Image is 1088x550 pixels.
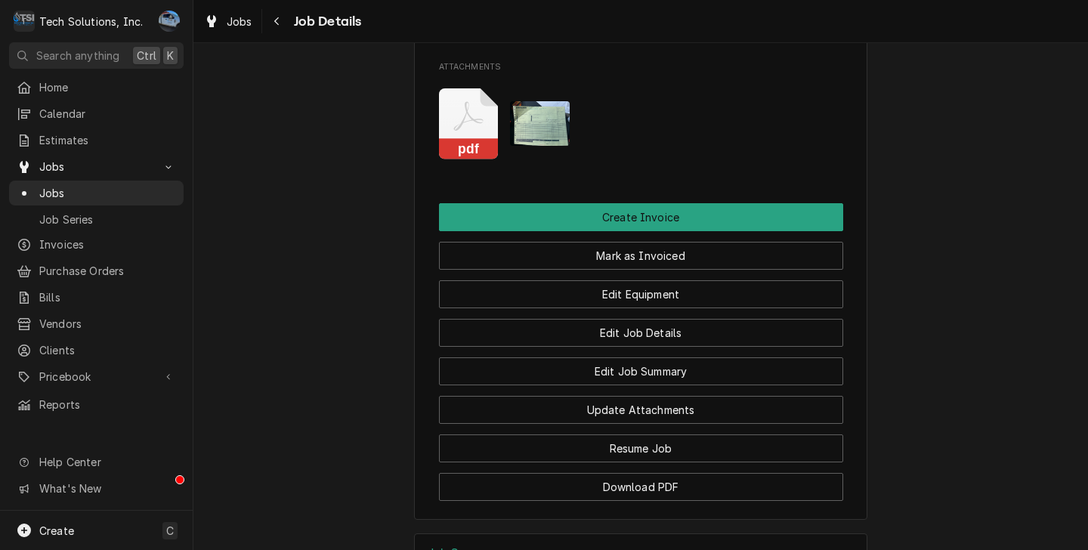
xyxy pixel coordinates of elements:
[439,270,843,308] div: Button Group Row
[39,289,176,305] span: Bills
[439,424,843,462] div: Button Group Row
[39,480,175,496] span: What's New
[9,154,184,179] a: Go to Jobs
[39,79,176,95] span: Home
[166,523,174,539] span: C
[9,181,184,205] a: Jobs
[439,88,499,160] button: pdf
[439,242,843,270] button: Mark as Invoiced
[36,48,119,63] span: Search anything
[137,48,156,63] span: Ctrl
[439,347,843,385] div: Button Group Row
[9,128,184,153] a: Estimates
[510,101,570,146] img: 06TnuQNeRiSTwGt1lW8v
[439,203,843,231] button: Create Invoice
[39,369,153,385] span: Pricebook
[439,357,843,385] button: Edit Job Summary
[9,75,184,100] a: Home
[439,396,843,424] button: Update Attachments
[265,9,289,33] button: Navigate back
[39,14,143,29] div: Tech Solutions, Inc.
[39,263,176,279] span: Purchase Orders
[14,11,35,32] div: T
[39,342,176,358] span: Clients
[159,11,180,32] div: JP
[39,316,176,332] span: Vendors
[9,232,184,257] a: Invoices
[439,61,843,73] span: Attachments
[9,258,184,283] a: Purchase Orders
[39,185,176,201] span: Jobs
[39,524,74,537] span: Create
[39,106,176,122] span: Calendar
[39,159,153,175] span: Jobs
[439,319,843,347] button: Edit Job Details
[9,311,184,336] a: Vendors
[39,397,176,412] span: Reports
[9,101,184,126] a: Calendar
[167,48,174,63] span: K
[198,9,258,34] a: Jobs
[9,207,184,232] a: Job Series
[439,308,843,347] div: Button Group Row
[439,76,843,171] span: Attachments
[39,454,175,470] span: Help Center
[227,14,252,29] span: Jobs
[439,385,843,424] div: Button Group Row
[9,476,184,501] a: Go to What's New
[9,285,184,310] a: Bills
[9,450,184,474] a: Go to Help Center
[9,338,184,363] a: Clients
[439,473,843,501] button: Download PDF
[14,11,35,32] div: Tech Solutions, Inc.'s Avatar
[9,42,184,69] button: Search anythingCtrlK
[39,212,176,227] span: Job Series
[439,61,843,171] div: Attachments
[9,364,184,389] a: Go to Pricebook
[289,11,362,32] span: Job Details
[9,392,184,417] a: Reports
[439,203,843,231] div: Button Group Row
[159,11,180,32] div: Joe Paschal's Avatar
[439,231,843,270] div: Button Group Row
[39,236,176,252] span: Invoices
[439,434,843,462] button: Resume Job
[39,132,176,148] span: Estimates
[439,203,843,501] div: Button Group
[439,462,843,501] div: Button Group Row
[439,280,843,308] button: Edit Equipment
